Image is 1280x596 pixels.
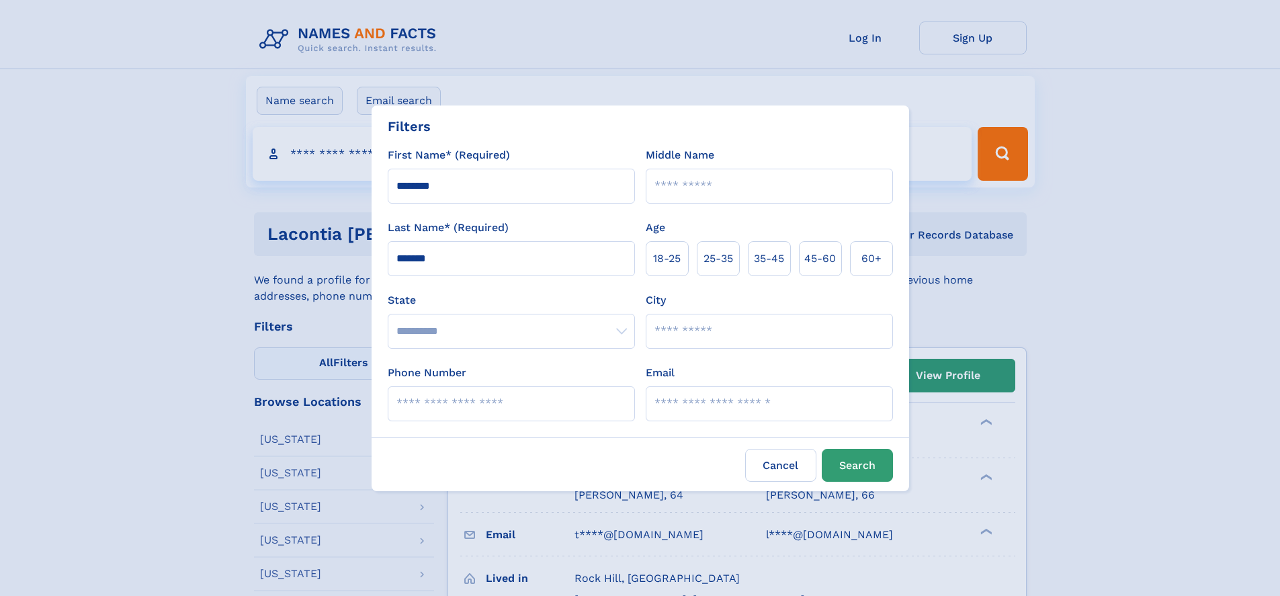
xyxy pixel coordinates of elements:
[804,251,836,267] span: 45‑60
[861,251,882,267] span: 60+
[653,251,681,267] span: 18‑25
[646,365,675,381] label: Email
[745,449,816,482] label: Cancel
[754,251,784,267] span: 35‑45
[646,220,665,236] label: Age
[388,365,466,381] label: Phone Number
[388,147,510,163] label: First Name* (Required)
[703,251,733,267] span: 25‑35
[646,292,666,308] label: City
[388,116,431,136] div: Filters
[388,220,509,236] label: Last Name* (Required)
[646,147,714,163] label: Middle Name
[822,449,893,482] button: Search
[388,292,635,308] label: State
